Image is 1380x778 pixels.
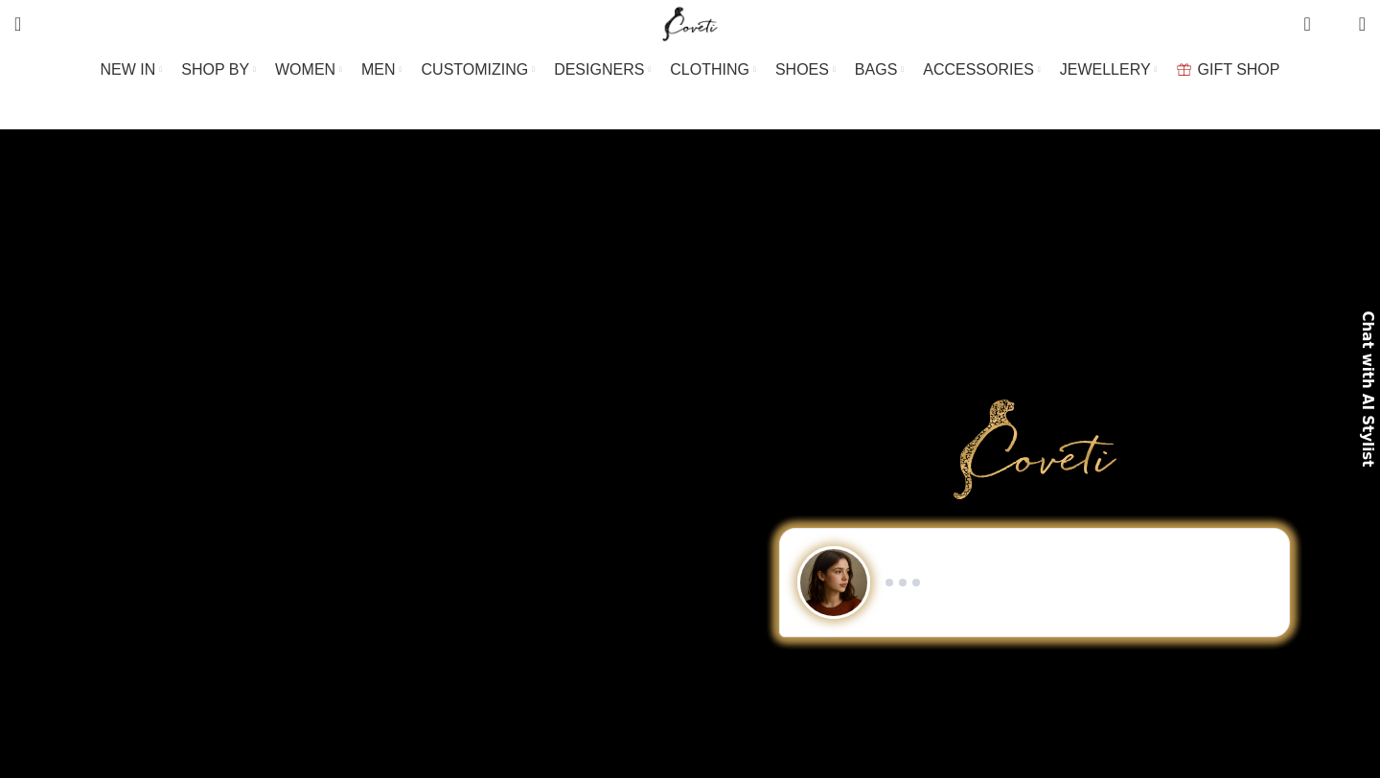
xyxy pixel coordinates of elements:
[181,51,256,89] a: SHOP BY
[855,60,897,79] span: BAGS
[1060,51,1158,89] a: JEWELLERY
[554,60,644,79] span: DESIGNERS
[954,400,1116,499] img: Primary Gold
[923,51,1041,89] a: ACCESSORIES
[5,5,31,43] a: Search
[554,51,651,89] a: DESIGNERS
[422,51,536,89] a: CUSTOMIZING
[101,51,163,89] a: NEW IN
[101,60,156,79] span: NEW IN
[1329,19,1344,34] span: 0
[422,60,529,79] span: CUSTOMIZING
[5,51,1375,89] div: Main navigation
[855,51,904,89] a: BAGS
[670,60,749,79] span: CLOTHING
[775,60,829,79] span: SHOES
[1325,5,1345,43] div: My Wishlist
[361,60,396,79] span: MEN
[658,14,723,31] a: Site logo
[775,51,836,89] a: SHOES
[714,528,1356,637] div: Chat to Shop demo
[1198,60,1280,79] span: GIFT SHOP
[275,51,342,89] a: WOMEN
[1177,63,1191,76] img: GiftBag
[181,60,249,79] span: SHOP BY
[275,60,335,79] span: WOMEN
[1177,51,1280,89] a: GIFT SHOP
[923,60,1034,79] span: ACCESSORIES
[1060,60,1151,79] span: JEWELLERY
[670,51,756,89] a: CLOTHING
[1305,10,1320,24] span: 0
[361,51,402,89] a: MEN
[1294,5,1320,43] a: 0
